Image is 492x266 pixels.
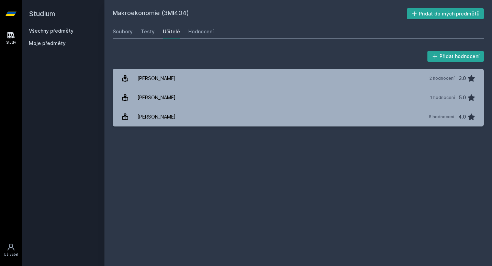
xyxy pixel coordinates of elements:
[427,51,484,62] button: Přidat hodnocení
[141,25,155,38] a: Testy
[113,88,484,107] a: [PERSON_NAME] 1 hodnocení 5.0
[429,76,455,81] div: 2 hodnocení
[113,8,407,19] h2: Makroekonomie (3MI404)
[113,107,484,126] a: [PERSON_NAME] 8 hodnocení 4.0
[137,91,176,104] div: [PERSON_NAME]
[459,71,466,85] div: 3.0
[113,25,133,38] a: Soubory
[137,110,176,124] div: [PERSON_NAME]
[1,240,21,261] a: Uživatel
[1,27,21,48] a: Study
[458,110,466,124] div: 4.0
[4,252,18,257] div: Uživatel
[6,40,16,45] div: Study
[429,114,454,120] div: 8 hodnocení
[188,28,214,35] div: Hodnocení
[141,28,155,35] div: Testy
[459,91,466,104] div: 5.0
[113,69,484,88] a: [PERSON_NAME] 2 hodnocení 3.0
[163,25,180,38] a: Učitelé
[430,95,455,100] div: 1 hodnocení
[137,71,176,85] div: [PERSON_NAME]
[113,28,133,35] div: Soubory
[407,8,484,19] button: Přidat do mých předmětů
[188,25,214,38] a: Hodnocení
[29,28,74,34] a: Všechny předměty
[163,28,180,35] div: Učitelé
[29,40,66,47] span: Moje předměty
